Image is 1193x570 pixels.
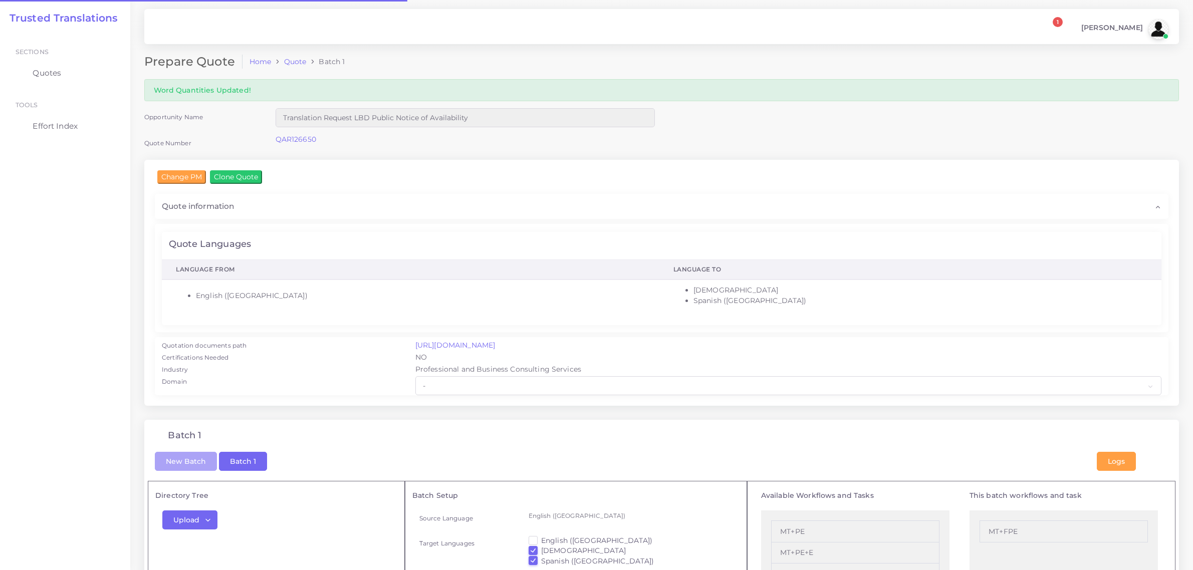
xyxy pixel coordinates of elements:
label: Certifications Needed [162,353,228,362]
span: [PERSON_NAME] [1081,24,1143,31]
li: Batch 1 [306,57,345,67]
label: Industry [162,365,188,374]
div: NO [408,352,1168,364]
h5: Directory Tree [155,491,397,500]
div: Word Quantities Updated! [144,79,1179,101]
label: Domain [162,377,187,386]
h2: Prepare Quote [144,55,243,69]
span: Quote information [162,201,234,212]
li: [DEMOGRAPHIC_DATA] [693,285,1147,296]
th: Language From [162,260,659,280]
a: 1 [1044,23,1061,36]
h5: Batch Setup [412,491,740,500]
label: English ([GEOGRAPHIC_DATA]) [541,535,653,545]
span: Tools [16,101,38,109]
h5: Available Workflows and Tasks [761,491,949,500]
a: Effort Index [8,116,123,137]
a: New Batch [155,456,217,465]
span: Logs [1108,457,1125,466]
div: Quote information [155,194,1168,219]
a: [PERSON_NAME]avatar [1076,19,1172,39]
label: Opportunity Name [144,113,203,121]
a: Home [250,57,272,67]
span: Sections [16,48,49,56]
button: Upload [162,510,217,529]
a: Quote [284,57,307,67]
li: MT+PE [771,520,939,542]
label: Spanish ([GEOGRAPHIC_DATA]) [541,556,654,566]
div: Professional and Business Consulting Services [408,364,1168,376]
a: [URL][DOMAIN_NAME] [415,341,496,350]
label: Target Languages [419,539,474,547]
input: Clone Quote [210,170,262,183]
label: Source Language [419,514,473,522]
button: New Batch [155,452,217,471]
span: Quotes [33,68,61,79]
h4: Batch 1 [168,430,201,441]
label: Quote Number [144,139,191,147]
th: Language To [659,260,1161,280]
a: QAR126650 [276,135,316,144]
button: Logs [1097,452,1136,471]
li: MT+PE+E [771,542,939,563]
a: Batch 1 [219,456,267,465]
span: Effort Index [33,121,78,132]
li: MT+FPE [980,520,1148,542]
label: [DEMOGRAPHIC_DATA] [541,545,626,555]
h5: This batch workflows and task [970,491,1158,500]
p: English ([GEOGRAPHIC_DATA]) [529,510,733,521]
h4: Quote Languages [169,239,251,250]
a: Trusted Translations [3,12,118,24]
button: Batch 1 [219,452,267,471]
label: Quotation documents path [162,341,247,350]
input: Change PM [157,170,206,183]
span: 1 [1053,17,1063,27]
li: English ([GEOGRAPHIC_DATA]) [196,291,645,301]
a: Quotes [8,63,123,84]
li: Spanish ([GEOGRAPHIC_DATA]) [693,296,1147,306]
img: avatar [1148,19,1168,39]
